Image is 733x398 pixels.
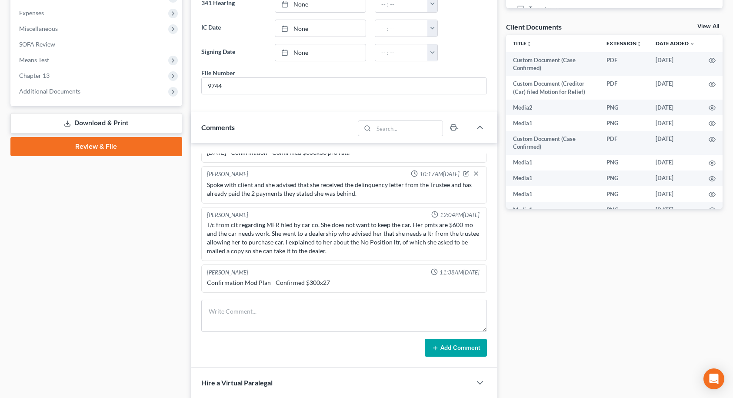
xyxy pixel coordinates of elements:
div: Spoke with client and she advised that she received the delinquency letter from the Trustee and h... [207,181,481,198]
i: expand_more [690,41,695,47]
td: Media1 [506,155,600,171]
td: Custom Document (Creditor (Car) filed Motion for Relief) [506,76,600,100]
td: Media1 [506,202,600,217]
td: [DATE] [649,155,702,171]
div: [PERSON_NAME] [207,268,248,277]
div: Client Documents [506,22,562,31]
div: Open Intercom Messenger [703,368,724,389]
td: Media2 [506,100,600,115]
td: PDF [600,52,649,76]
span: Miscellaneous [19,25,58,32]
td: PNG [600,186,649,202]
a: Review & File [10,137,182,156]
div: [PERSON_NAME] [207,170,248,179]
td: [DATE] [649,76,702,100]
td: [DATE] [649,171,702,186]
a: SOFA Review [12,37,182,52]
div: [PERSON_NAME] [207,211,248,219]
td: Media1 [506,115,600,131]
label: Signing Date [197,44,270,61]
input: -- [202,78,486,94]
span: Means Test [19,56,49,64]
input: Search... [373,121,443,136]
td: Custom Document (Case Confirmed) [506,52,600,76]
td: [DATE] [649,52,702,76]
span: Tax returns [529,4,559,13]
td: Custom Document (Case Confirmed) [506,131,600,155]
span: Comments [201,123,235,131]
div: File Number [201,68,235,77]
a: Extensionunfold_more [606,40,642,47]
td: [DATE] [649,115,702,131]
input: -- : -- [375,20,428,37]
div: Confirmation Mod Plan - Confirmed $300x27 [207,278,481,287]
td: PDF [600,76,649,100]
span: SOFA Review [19,40,55,48]
a: View All [697,23,719,30]
td: Media1 [506,186,600,202]
td: [DATE] [649,202,702,217]
a: None [275,44,366,61]
span: Chapter 13 [19,72,50,79]
a: None [275,20,366,37]
td: PNG [600,171,649,186]
td: [DATE] [649,186,702,202]
td: [DATE] [649,100,702,115]
td: [DATE] [649,131,702,155]
td: Media1 [506,171,600,186]
span: 10:17AM[DATE] [420,170,460,178]
div: T/c from clt regarding MFR filed by car co. She does not want to keep the car. Her pmts are $600 ... [207,221,481,255]
td: PNG [600,202,649,217]
a: Titleunfold_more [513,40,532,47]
i: unfold_more [636,41,642,47]
span: Expenses [19,9,44,17]
button: Add Comment [425,339,487,357]
a: Download & Print [10,113,182,134]
input: -- : -- [375,44,428,61]
a: Date Added expand_more [656,40,695,47]
span: Hire a Virtual Paralegal [201,378,273,387]
span: Additional Documents [19,87,80,95]
i: unfold_more [526,41,532,47]
span: 11:38AM[DATE] [440,268,480,277]
td: PNG [600,115,649,131]
td: PDF [600,131,649,155]
td: PNG [600,155,649,171]
label: IC Date [197,20,270,37]
span: 12:04PM[DATE] [440,211,480,219]
td: PNG [600,100,649,115]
